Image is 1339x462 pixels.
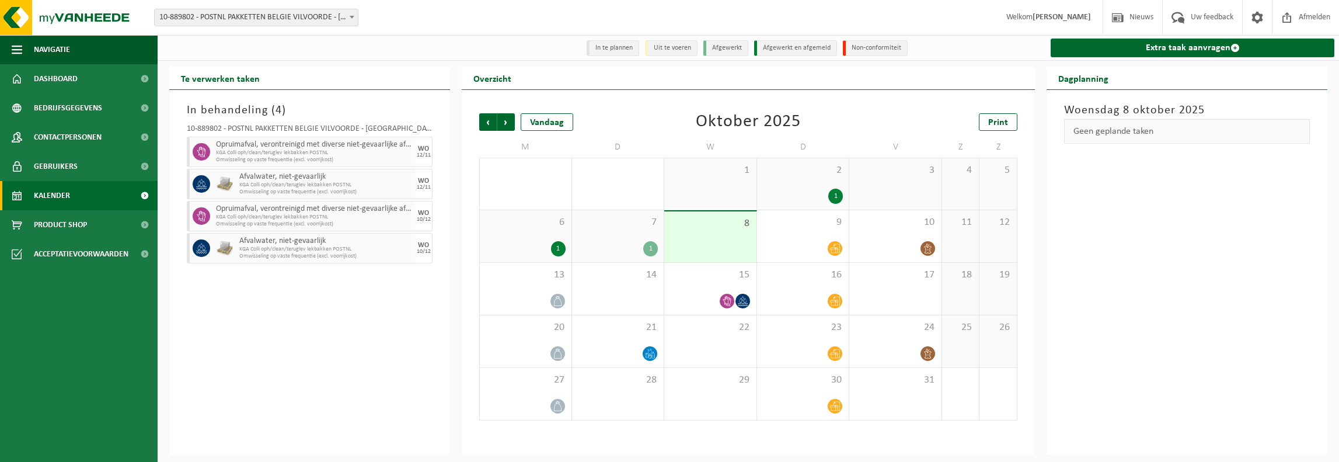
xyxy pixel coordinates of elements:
[418,178,429,185] div: WO
[849,137,942,158] td: V
[521,113,573,131] div: Vandaag
[216,175,233,193] img: LP-PA-00000-WDN-11
[985,269,1011,282] span: 19
[1064,102,1310,119] h3: Woensdag 8 oktober 2025
[497,113,515,131] span: Volgende
[34,93,102,123] span: Bedrijfsgegevens
[855,269,936,282] span: 17
[979,137,1017,158] td: Z
[572,137,665,158] td: D
[486,374,566,387] span: 27
[169,67,271,89] h2: Te verwerken taken
[417,152,431,158] div: 12/11
[479,113,497,131] span: Vorige
[34,123,102,152] span: Contactpersonen
[418,242,429,249] div: WO
[988,118,1008,127] span: Print
[239,246,412,253] span: KGA Colli oph/clean/teruglev lekbakken POSTNL
[948,164,974,177] span: 4
[462,67,523,89] h2: Overzicht
[154,9,358,26] span: 10-889802 - POSTNL PAKKETTEN BELGIE VILVOORDE - VILVOORDE
[578,321,658,334] span: 21
[843,40,908,56] li: Non-conformiteit
[578,269,658,282] span: 14
[417,249,431,255] div: 10/12
[216,140,412,150] span: Opruimafval, verontreinigd met diverse niet-gevaarlijke afvalstoffen
[34,210,87,239] span: Product Shop
[34,35,70,64] span: Navigatie
[942,137,980,158] td: Z
[763,374,843,387] span: 30
[754,40,837,56] li: Afgewerkt en afgemeld
[587,40,639,56] li: In te plannen
[216,214,412,221] span: KGA Colli oph/clean/teruglev lekbakken POSTNL
[696,113,801,131] div: Oktober 2025
[239,172,412,182] span: Afvalwater, niet-gevaarlijk
[239,182,412,189] span: KGA Colli oph/clean/teruglev lekbakken POSTNL
[239,189,412,196] span: Omwisseling op vaste frequentie (excl. voorrijkost)
[763,321,843,334] span: 23
[979,113,1017,131] a: Print
[216,204,412,214] span: Opruimafval, verontreinigd met diverse niet-gevaarlijke afvalstoffen
[985,321,1011,334] span: 26
[757,137,850,158] td: D
[763,164,843,177] span: 2
[948,216,974,229] span: 11
[187,102,433,119] h3: In behandeling ( )
[1033,13,1091,22] strong: [PERSON_NAME]
[670,269,751,282] span: 15
[670,217,751,230] span: 8
[578,374,658,387] span: 28
[1047,67,1120,89] h2: Dagplanning
[34,239,128,269] span: Acceptatievoorwaarden
[486,216,566,229] span: 6
[855,164,936,177] span: 3
[664,137,757,158] td: W
[418,210,429,217] div: WO
[855,374,936,387] span: 31
[187,125,433,137] div: 10-889802 - POSTNL PAKKETTEN BELGIE VILVOORDE - [GEOGRAPHIC_DATA]
[418,145,429,152] div: WO
[417,185,431,190] div: 12/11
[985,216,1011,229] span: 12
[486,269,566,282] span: 13
[828,189,843,204] div: 1
[216,221,412,228] span: Omwisseling op vaste frequentie (excl. voorrijkost)
[948,269,974,282] span: 18
[486,321,566,334] span: 20
[239,237,412,246] span: Afvalwater, niet-gevaarlijk
[763,216,843,229] span: 9
[34,64,78,93] span: Dashboard
[34,181,70,210] span: Kalender
[216,157,412,164] span: Omwisseling op vaste frequentie (excl. voorrijkost)
[948,321,974,334] span: 25
[578,216,658,229] span: 7
[216,239,233,257] img: LP-PA-00000-WDN-11
[855,321,936,334] span: 24
[643,241,658,256] div: 1
[985,164,1011,177] span: 5
[703,40,748,56] li: Afgewerkt
[479,137,572,158] td: M
[670,374,751,387] span: 29
[216,150,412,157] span: KGA Colli oph/clean/teruglev lekbakken POSTNL
[645,40,698,56] li: Uit te voeren
[417,217,431,223] div: 10/12
[670,164,751,177] span: 1
[1051,39,1334,57] a: Extra taak aanvragen
[763,269,843,282] span: 16
[276,105,282,116] span: 4
[1064,119,1310,144] div: Geen geplande taken
[239,253,412,260] span: Omwisseling op vaste frequentie (excl. voorrijkost)
[551,241,566,256] div: 1
[670,321,751,334] span: 22
[34,152,78,181] span: Gebruikers
[855,216,936,229] span: 10
[155,9,358,26] span: 10-889802 - POSTNL PAKKETTEN BELGIE VILVOORDE - VILVOORDE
